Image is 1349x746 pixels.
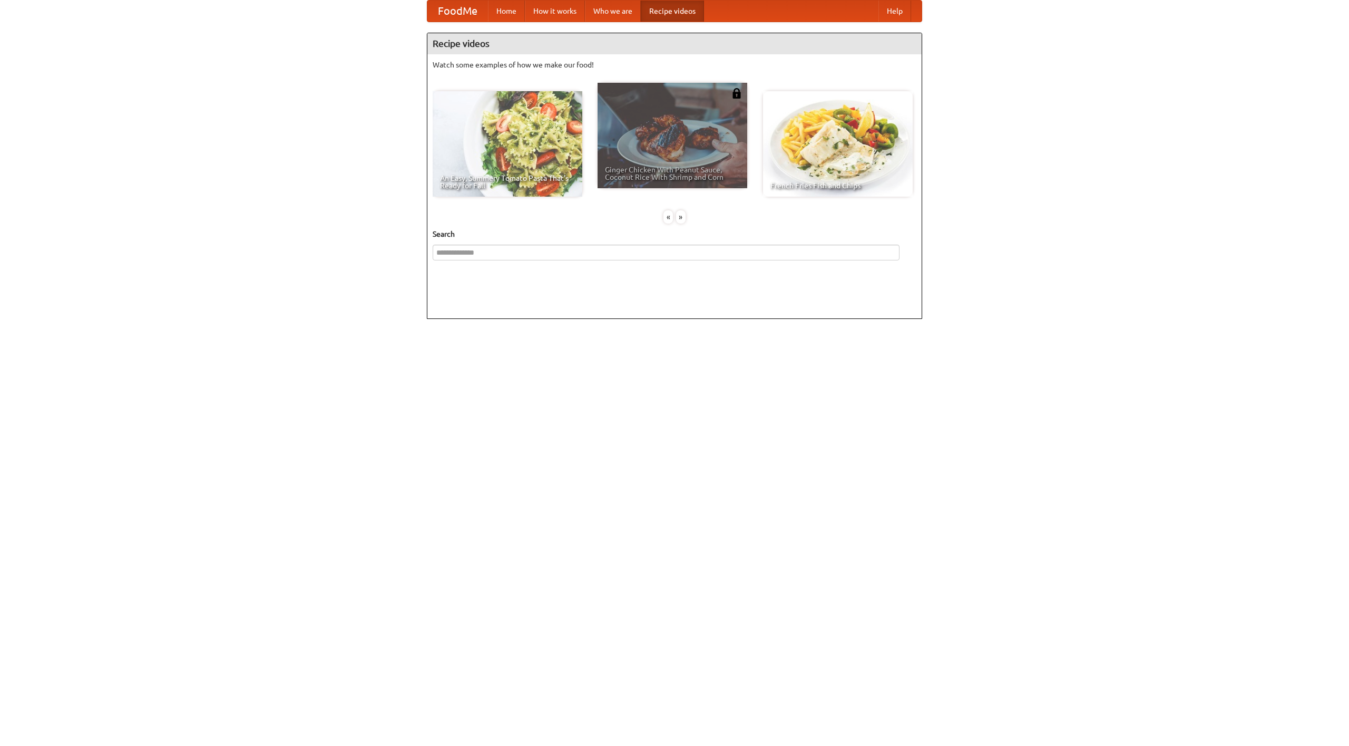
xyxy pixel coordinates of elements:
[770,182,905,189] span: French Fries Fish and Chips
[433,60,916,70] p: Watch some examples of how we make our food!
[763,91,913,197] a: French Fries Fish and Chips
[433,229,916,239] h5: Search
[676,210,686,224] div: »
[663,210,673,224] div: «
[433,91,582,197] a: An Easy, Summery Tomato Pasta That's Ready for Fall
[731,88,742,99] img: 483408.png
[585,1,641,22] a: Who we are
[427,1,488,22] a: FoodMe
[440,175,575,189] span: An Easy, Summery Tomato Pasta That's Ready for Fall
[878,1,911,22] a: Help
[641,1,704,22] a: Recipe videos
[427,33,922,54] h4: Recipe videos
[488,1,525,22] a: Home
[525,1,585,22] a: How it works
